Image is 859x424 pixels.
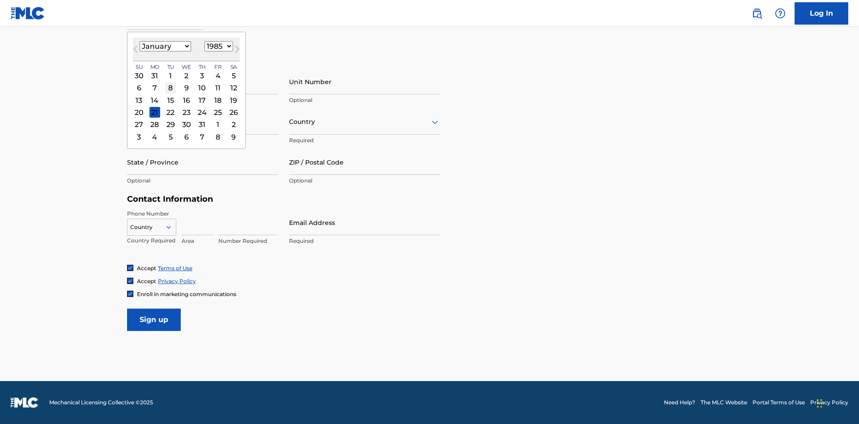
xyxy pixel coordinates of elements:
[748,4,766,22] a: Public Search
[165,95,176,106] div: Choose Tuesday, January 15th, 1985
[128,265,133,271] img: checkbox
[149,70,160,81] div: Choose Monday, December 31st, 1984
[11,7,45,20] img: MLC Logo
[49,399,153,407] span: Mechanical Licensing Collective © 2025
[127,194,440,204] h5: Contact Information
[213,131,223,142] div: Choose Friday, February 8th, 1985
[218,237,276,245] p: Number Required
[181,83,192,93] div: Choose Wednesday, January 9th, 1985
[134,70,145,81] div: Choose Sunday, December 30th, 1984
[149,131,160,142] div: Choose Monday, February 4th, 1985
[181,119,192,130] div: Choose Wednesday, January 30th, 1985
[230,63,237,71] span: Sa
[134,95,145,106] div: Choose Sunday, January 13th, 1985
[814,381,859,424] iframe: Chat Widget
[165,119,176,130] div: Choose Tuesday, January 29th, 1985
[128,44,143,58] button: Previous Month
[214,63,221,71] span: Fr
[289,237,440,245] p: Required
[197,107,208,118] div: Choose Thursday, January 24th, 1985
[771,4,789,22] div: Help
[213,119,223,130] div: Choose Friday, February 1st, 1985
[197,95,208,106] div: Choose Thursday, January 17th, 1985
[134,119,145,130] div: Choose Sunday, January 27th, 1985
[158,278,196,284] a: Privacy Policy
[810,399,848,407] a: Privacy Policy
[752,8,762,19] img: search
[230,44,244,58] button: Next Month
[158,265,192,271] a: Terms of Use
[182,63,191,71] span: We
[167,63,174,71] span: Tu
[134,83,145,93] div: Choose Sunday, January 6th, 1985
[213,107,223,118] div: Choose Friday, January 25th, 1985
[228,70,239,81] div: Choose Saturday, January 5th, 1985
[11,397,38,408] img: logo
[165,107,176,118] div: Choose Tuesday, January 22nd, 1985
[213,95,223,106] div: Choose Friday, January 18th, 1985
[199,63,206,71] span: Th
[181,107,192,118] div: Choose Wednesday, January 23rd, 1985
[128,291,133,297] img: checkbox
[128,278,133,284] img: checkbox
[213,70,223,81] div: Choose Friday, January 4th, 1985
[137,278,156,284] span: Accept
[134,107,145,118] div: Choose Sunday, January 20th, 1985
[127,237,176,245] p: Country Required
[136,63,142,71] span: Su
[137,291,236,297] span: Enroll in marketing communications
[228,107,239,118] div: Choose Saturday, January 26th, 1985
[289,96,440,104] p: Optional
[228,83,239,93] div: Choose Saturday, January 12th, 1985
[127,32,246,149] div: Choose Date
[149,95,160,106] div: Choose Monday, January 14th, 1985
[701,399,747,407] a: The MLC Website
[289,177,440,185] p: Optional
[795,2,848,25] a: Log In
[228,131,239,142] div: Choose Saturday, February 9th, 1985
[165,70,176,81] div: Choose Tuesday, January 1st, 1985
[289,136,440,144] p: Required
[149,83,160,93] div: Choose Monday, January 7th, 1985
[197,83,208,93] div: Choose Thursday, January 10th, 1985
[213,83,223,93] div: Choose Friday, January 11th, 1985
[127,59,732,69] h5: Personal Address
[134,131,145,142] div: Choose Sunday, February 3rd, 1985
[181,70,192,81] div: Choose Wednesday, January 2nd, 1985
[664,399,695,407] a: Need Help?
[753,399,805,407] a: Portal Terms of Use
[149,119,160,130] div: Choose Monday, January 28th, 1985
[137,265,156,271] span: Accept
[228,95,239,106] div: Choose Saturday, January 19th, 1985
[127,177,278,185] p: Optional
[181,131,192,142] div: Choose Wednesday, February 6th, 1985
[197,131,208,142] div: Choose Thursday, February 7th, 1985
[165,131,176,142] div: Choose Tuesday, February 5th, 1985
[228,119,239,130] div: Choose Saturday, February 2nd, 1985
[182,237,213,245] p: Area
[127,309,181,331] input: Sign up
[165,83,176,93] div: Choose Tuesday, January 8th, 1985
[150,63,159,71] span: Mo
[197,119,208,130] div: Choose Thursday, January 31st, 1985
[775,8,786,19] img: help
[197,70,208,81] div: Choose Thursday, January 3rd, 1985
[181,95,192,106] div: Choose Wednesday, January 16th, 1985
[817,390,822,417] div: Drag
[133,70,240,143] div: Month January, 1985
[149,107,160,118] div: Choose Monday, January 21st, 1985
